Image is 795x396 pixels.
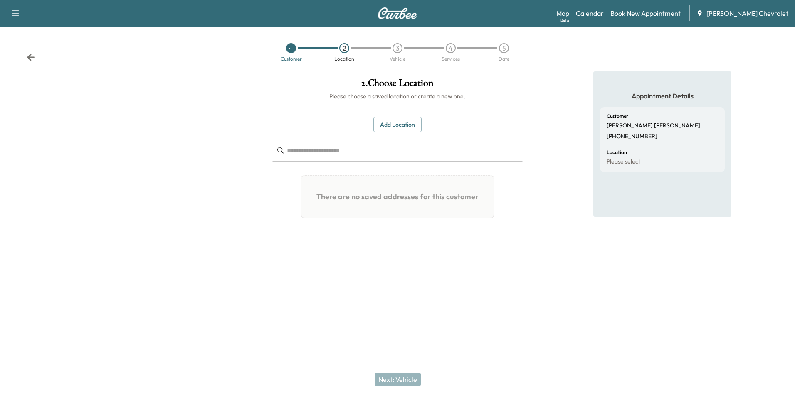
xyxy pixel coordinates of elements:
h6: Location [607,150,627,155]
h6: Customer [607,114,628,119]
span: [PERSON_NAME] Chevrolet [706,8,788,18]
h5: Appointment Details [600,91,725,100]
h6: Please choose a saved location or create a new one. [272,92,523,100]
img: Curbee Logo [378,7,417,19]
div: 3 [393,43,402,53]
a: MapBeta [556,8,569,18]
div: Back [27,53,35,61]
p: [PERSON_NAME] [PERSON_NAME] [607,122,700,130]
div: Vehicle [390,56,405,61]
button: Add Location [373,117,422,132]
a: Book New Appointment [610,8,681,18]
div: 2 [339,43,349,53]
p: Please select [607,158,640,166]
h1: 2 . Choose Location [272,78,523,92]
div: Customer [281,56,302,61]
a: Calendar [576,8,604,18]
div: Date [499,56,509,61]
div: Beta [560,17,569,23]
div: Services [442,56,460,61]
p: [PHONE_NUMBER] [607,133,657,140]
div: 4 [446,43,456,53]
div: 5 [499,43,509,53]
h1: There are no saved addresses for this customer [308,183,487,211]
div: Location [334,56,354,61]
